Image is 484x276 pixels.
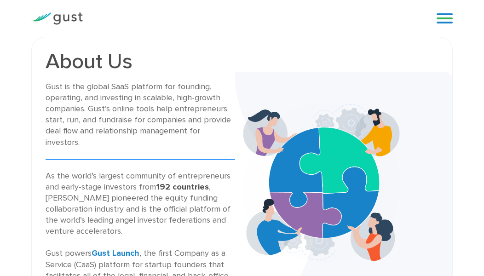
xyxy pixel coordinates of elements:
[156,182,209,192] strong: 192 countries
[46,81,235,148] div: Gust is the global SaaS platform for founding, operating, and investing in scalable, high-growth ...
[46,51,235,72] h1: About Us
[92,248,139,258] a: Gust Launch
[31,12,83,25] img: Gust Logo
